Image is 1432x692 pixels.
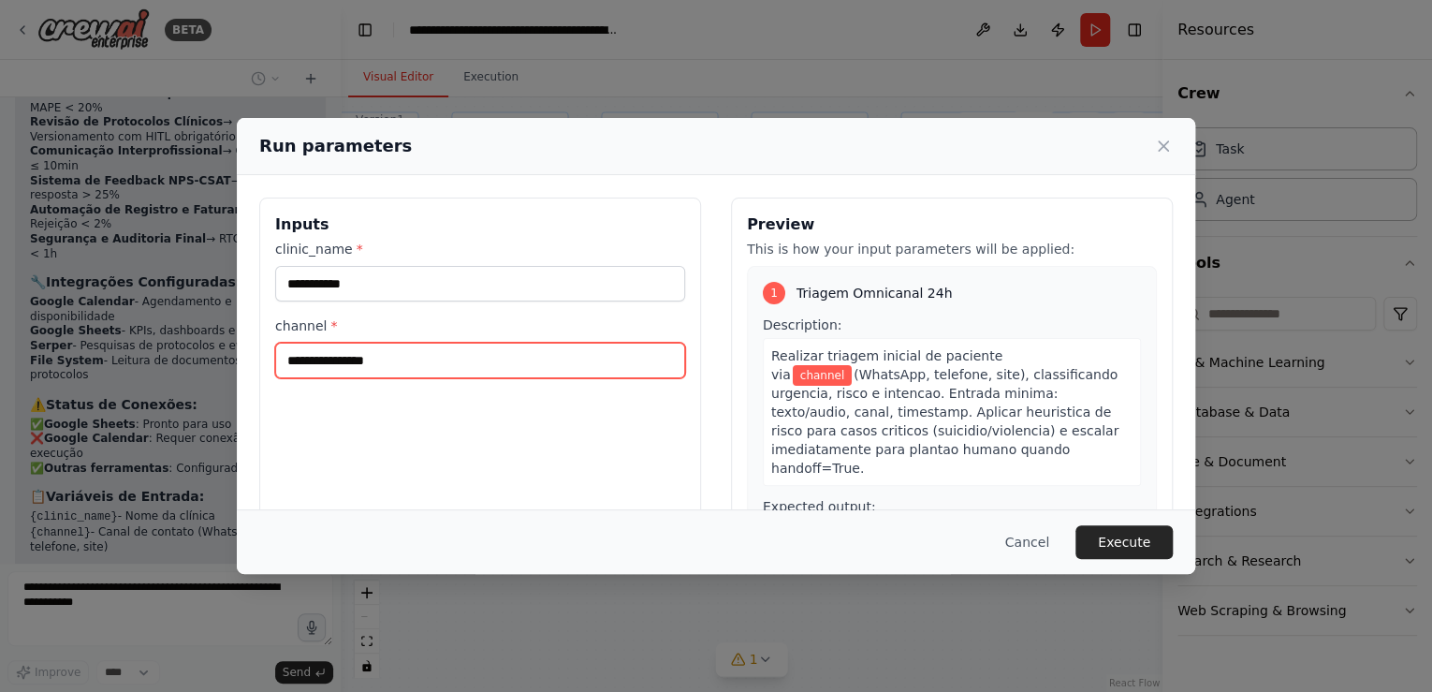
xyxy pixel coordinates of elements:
[259,133,412,159] h2: Run parameters
[990,525,1064,559] button: Cancel
[1075,525,1173,559] button: Execute
[771,348,1002,382] span: Realizar triagem inicial de paciente via
[763,499,876,514] span: Expected output:
[763,282,785,304] div: 1
[275,213,685,236] h3: Inputs
[771,367,1118,476] span: (WhatsApp, telefone, site), classificando urgencia, risco e intencao. Entrada minima: texto/audio...
[763,317,841,332] span: Description:
[796,284,952,302] span: Triagem Omnicanal 24h
[275,240,685,258] label: clinic_name
[747,240,1157,258] p: This is how your input parameters will be applied:
[275,317,685,335] label: channel
[747,213,1157,236] h3: Preview
[793,365,852,386] span: Variable: channel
